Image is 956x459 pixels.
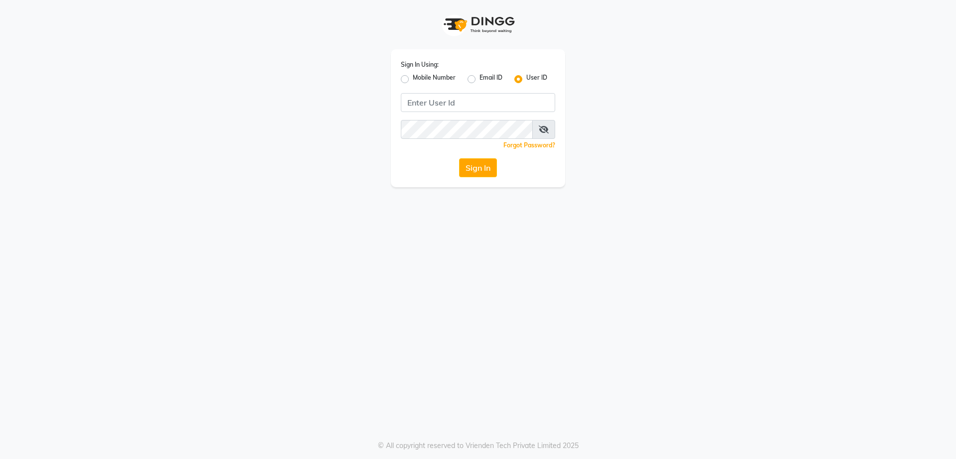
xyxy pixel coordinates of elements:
a: Forgot Password? [503,141,555,149]
label: User ID [526,73,547,85]
img: logo1.svg [438,10,518,39]
label: Sign In Using: [401,60,439,69]
label: Mobile Number [413,73,456,85]
button: Sign In [459,158,497,177]
label: Email ID [479,73,502,85]
input: Username [401,93,555,112]
input: Username [401,120,533,139]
